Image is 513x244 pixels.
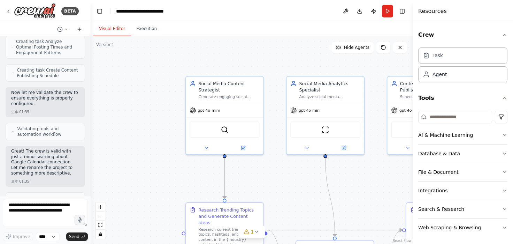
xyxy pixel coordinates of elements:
button: Switch to previous chat [54,25,71,34]
g: Edge from 622dd6d4-924f-4ad9-8278-9c8ca9d30e54 to cfb51a60-7ef2-4a87-9117-dc51dd670fc8 [221,158,228,199]
button: fit view [96,221,105,230]
p: Now let me validate the crew to ensure everything is properly configured. [11,90,79,106]
span: Send [69,234,79,239]
button: Hide Agents [331,42,374,53]
button: toggle interactivity [96,230,105,239]
nav: breadcrumb [116,8,187,15]
span: gpt-4o-mini [198,108,220,113]
div: Search & Research [418,206,464,213]
button: Hide right sidebar [397,6,407,16]
div: Tools [418,108,507,243]
div: Analyze social media engagement metrics, identify optimal posting times, track performance trends... [299,94,360,99]
div: File & Document [418,169,459,176]
button: Web Scraping & Browsing [418,219,507,237]
div: Content Scheduler and PublisherSchedule and organize social media content publishing across multi... [387,76,466,155]
div: Social Media Content StrategistGenerate engaging social media content ideas based on trending top... [185,76,264,155]
button: Click to speak your automation idea [75,215,85,225]
div: React Flow controls [96,202,105,239]
div: Generate engaging social media content ideas based on trending topics in {industry}, create conte... [198,94,259,99]
a: React Flow attribution [393,239,412,243]
div: Task [432,52,443,59]
span: gpt-4o-mini [399,108,421,113]
g: Edge from cfb51a60-7ef2-4a87-9117-dc51dd670fc8 to 9b33ba42-2b67-47d4-bb0c-645c955c1c53 [267,227,402,233]
span: Hide Agents [344,45,369,50]
button: Send [66,232,88,241]
span: Creating task Analyze Optimal Posting Times and Engagement Patterns [16,39,79,56]
button: Hide left sidebar [95,6,105,16]
div: Social Media Content Strategist [198,80,259,93]
div: Version 1 [96,42,114,47]
button: Start a new chat [74,25,85,34]
button: File & Document [418,163,507,181]
img: SerperDevTool [221,126,229,134]
button: Crew [418,25,507,45]
div: Integrations [418,187,447,194]
button: 1 [238,225,265,238]
div: Content Scheduler and Publisher [400,80,461,93]
button: Execution [131,22,162,36]
span: Creating task Create Content Publishing Schedule [17,67,79,79]
button: Improve [3,232,33,241]
img: Logo [14,3,56,19]
div: 오후 01:35 [11,109,79,114]
div: BETA [61,7,79,15]
button: Database & Data [418,145,507,163]
img: ScrapeWebsiteTool [322,126,329,134]
div: Research Trending Topics and Generate Content Ideas [198,207,259,225]
div: Web Scraping & Browsing [418,224,481,231]
g: Edge from e8bd9ca3-98b4-4b88-b651-42fa18b6193f to 82ab796e-b022-48a6-8b35-864fb75c79e8 [322,158,338,237]
button: Open in side panel [225,144,261,152]
div: 오후 01:35 [11,179,79,184]
button: Search & Research [418,200,507,218]
button: zoom in [96,202,105,212]
span: Validating tools and automation workflow [17,126,79,137]
button: zoom out [96,212,105,221]
p: Great! The crew is valid with just a minor warning about Google Calendar connection. Let me renam... [11,149,79,176]
div: Schedule and organize social media content publishing across multiple platforms for {brand_name},... [400,94,461,99]
span: 1 [251,228,254,235]
div: Social Media Analytics SpecialistAnalyze social media engagement metrics, identify optimal postin... [286,76,365,155]
button: Integrations [418,182,507,200]
button: AI & Machine Learning [418,126,507,144]
div: Agent [432,71,447,78]
span: Improve [13,234,30,239]
button: Tools [418,88,507,108]
div: AI & Machine Learning [418,132,473,139]
button: Open in side panel [326,144,361,152]
div: Crew [418,45,507,88]
div: Social Media Analytics Specialist [299,80,360,93]
button: Visual Editor [93,22,131,36]
span: gpt-4o-mini [299,108,321,113]
h4: Resources [418,7,447,15]
div: Database & Data [418,150,460,157]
